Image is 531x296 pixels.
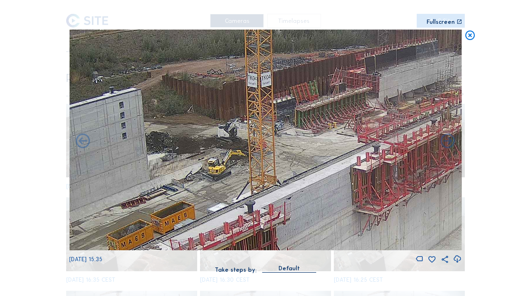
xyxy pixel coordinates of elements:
[427,19,455,25] div: Fullscreen
[215,267,257,273] div: Take steps by:
[279,264,300,273] div: Default
[262,264,316,272] div: Default
[69,256,102,263] span: [DATE] 15:35
[439,133,456,150] i: Back
[69,30,461,251] img: Image
[74,133,91,150] i: Forward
